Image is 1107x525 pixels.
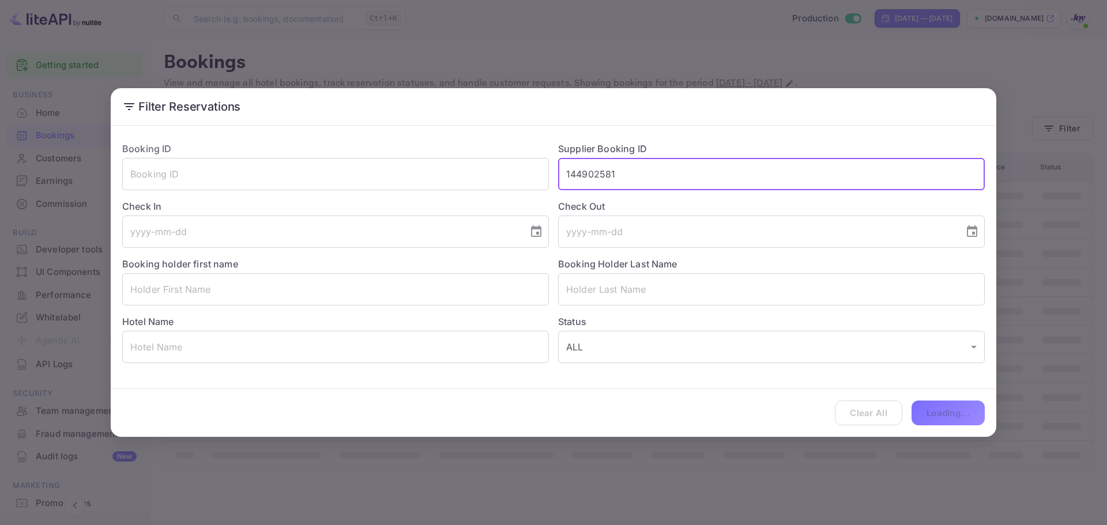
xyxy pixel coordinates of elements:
[558,158,985,190] input: Supplier Booking ID
[558,216,956,248] input: yyyy-mm-dd
[122,273,549,305] input: Holder First Name
[558,199,985,213] label: Check Out
[558,143,647,154] label: Supplier Booking ID
[558,331,985,363] div: ALL
[558,273,985,305] input: Holder Last Name
[122,258,238,270] label: Booking holder first name
[122,199,549,213] label: Check In
[558,315,985,328] label: Status
[111,88,996,125] h2: Filter Reservations
[122,143,172,154] label: Booking ID
[122,216,520,248] input: yyyy-mm-dd
[122,158,549,190] input: Booking ID
[122,331,549,363] input: Hotel Name
[525,220,548,243] button: Choose date
[961,220,984,243] button: Choose date
[558,258,677,270] label: Booking Holder Last Name
[122,316,174,327] label: Hotel Name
